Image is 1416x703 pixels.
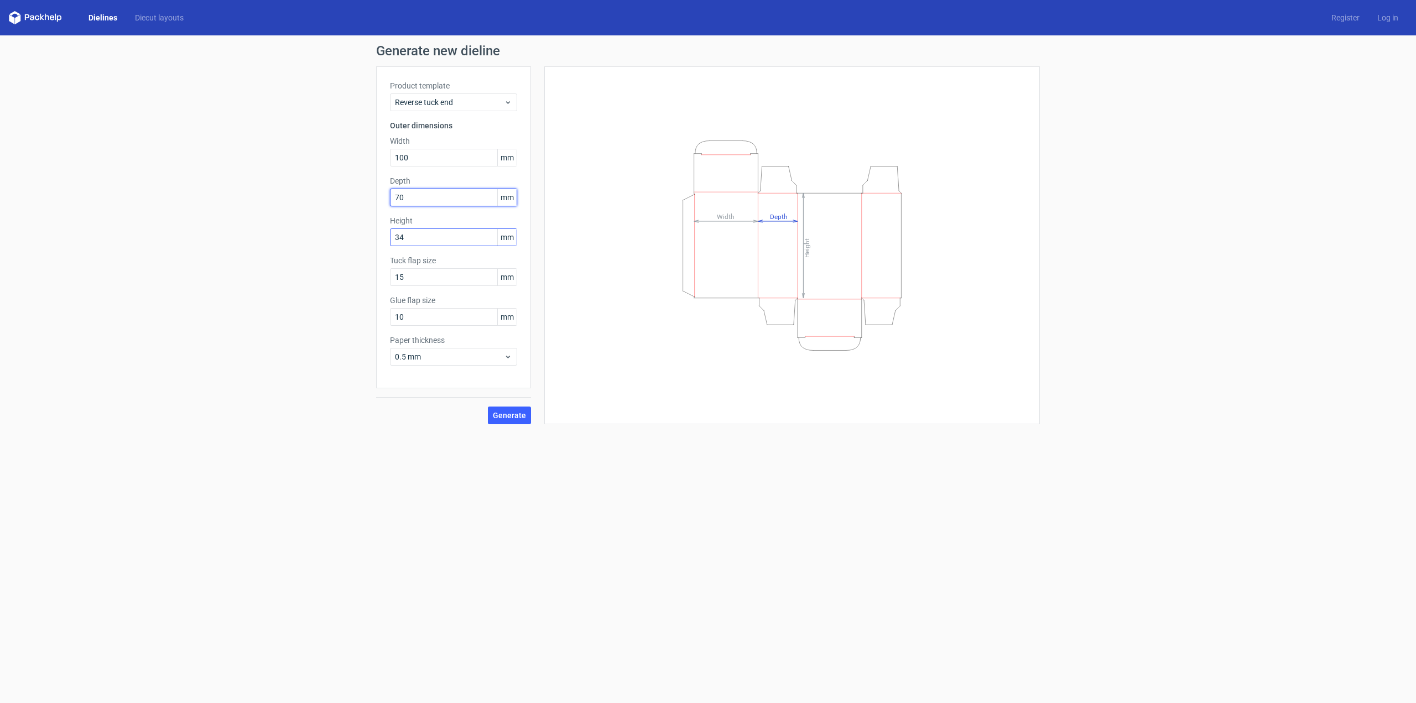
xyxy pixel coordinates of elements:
[493,412,526,419] span: Generate
[497,189,517,206] span: mm
[497,229,517,246] span: mm
[497,149,517,166] span: mm
[770,212,788,220] tspan: Depth
[803,238,811,257] tspan: Height
[390,136,517,147] label: Width
[1368,12,1407,23] a: Log in
[390,335,517,346] label: Paper thickness
[395,351,504,362] span: 0.5 mm
[717,212,735,220] tspan: Width
[395,97,504,108] span: Reverse tuck end
[390,255,517,266] label: Tuck flap size
[1323,12,1368,23] a: Register
[390,175,517,186] label: Depth
[376,44,1040,58] h1: Generate new dieline
[390,120,517,131] h3: Outer dimensions
[390,80,517,91] label: Product template
[497,309,517,325] span: mm
[497,269,517,285] span: mm
[390,215,517,226] label: Height
[390,295,517,306] label: Glue flap size
[126,12,192,23] a: Diecut layouts
[80,12,126,23] a: Dielines
[488,407,531,424] button: Generate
